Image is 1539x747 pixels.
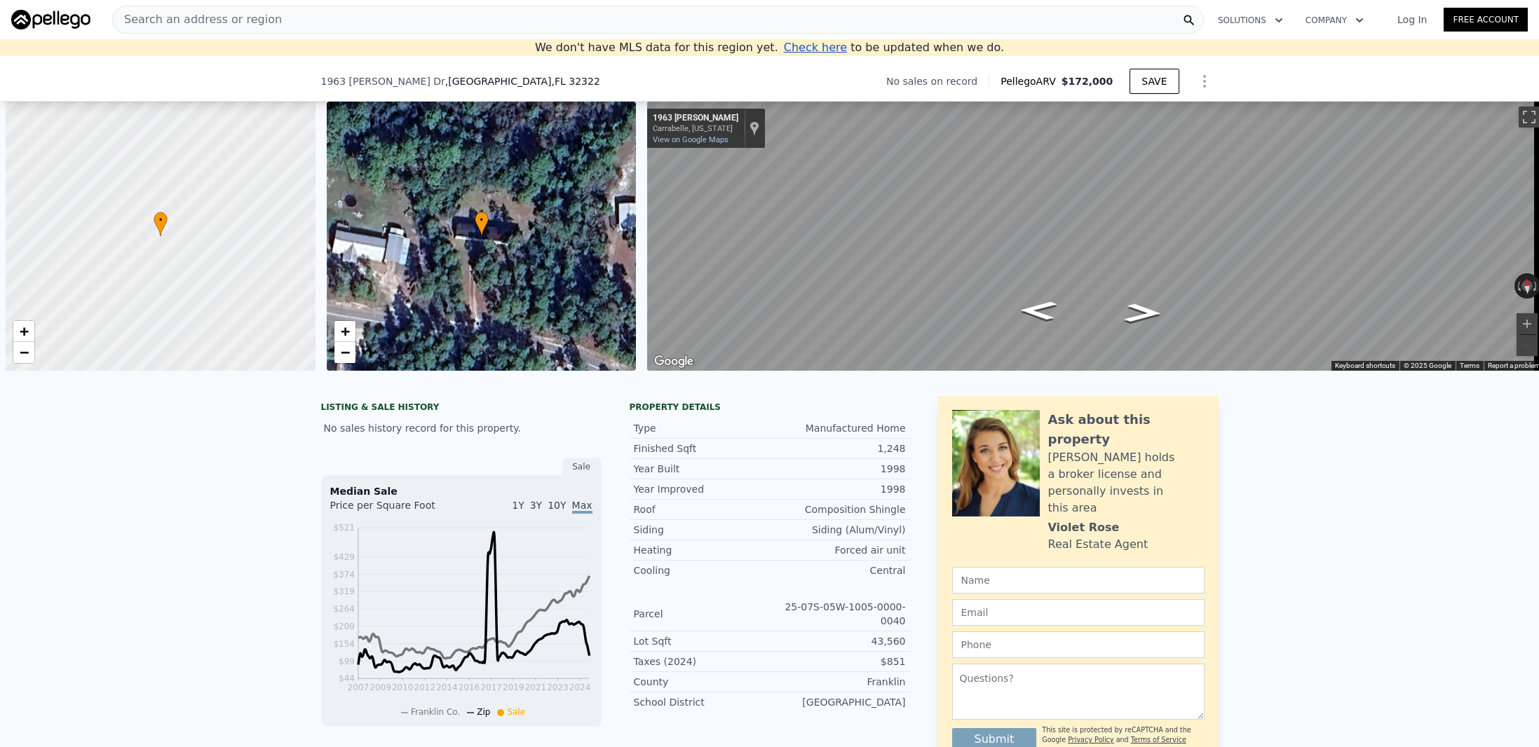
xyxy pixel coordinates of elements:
[530,500,542,511] span: 3Y
[334,342,355,363] a: Zoom out
[1514,273,1522,299] button: Rotate counterclockwise
[436,683,458,692] tspan: 2014
[770,441,906,455] div: 1,248
[512,500,524,511] span: 1Y
[347,683,369,692] tspan: 2007
[634,543,770,557] div: Heating
[445,74,600,88] span: , [GEOGRAPHIC_DATA]
[11,10,90,29] img: Pellego
[547,683,569,692] tspan: 2023
[333,604,355,614] tspan: $264
[1062,76,1113,87] span: $172,000
[634,563,770,577] div: Cooling
[330,484,592,498] div: Median Sale
[339,674,355,684] tspan: $44
[750,121,759,136] a: Show location on map
[1460,362,1479,369] a: Terms (opens in new tab)
[634,502,770,516] div: Roof
[634,482,770,496] div: Year Improved
[1517,313,1538,334] button: Zoom in
[475,214,489,226] span: •
[1294,8,1375,33] button: Company
[634,695,770,709] div: School District
[480,683,502,692] tspan: 2017
[1131,736,1186,743] a: Terms of Service
[475,212,489,236] div: •
[784,39,1004,56] div: to be updated when we do.
[1109,299,1178,327] path: Go East, Jonna Ct
[333,523,355,533] tspan: $521
[634,675,770,689] div: County
[1335,361,1395,371] button: Keyboard shortcuts
[334,321,355,342] a: Zoom in
[340,343,349,361] span: −
[13,342,34,363] a: Zoom out
[392,683,414,692] tspan: 2010
[154,214,168,226] span: •
[770,600,906,628] div: 25-07S-05W-1005-0000-0040
[1404,362,1451,369] span: © 2025 Google
[1521,273,1533,299] button: Reset the view
[770,502,906,516] div: Composition Shingle
[1191,67,1219,95] button: Show Options
[1004,296,1073,324] path: Go West, Jonna Ct
[634,421,770,435] div: Type
[1068,736,1113,743] a: Privacy Policy
[1130,69,1179,94] button: SAVE
[770,543,906,557] div: Forced air unit
[1001,74,1062,88] span: Pellego ARV
[414,683,435,692] tspan: 2012
[952,567,1205,594] input: Name
[770,523,906,537] div: Siding (Alum/Vinyl)
[524,683,546,692] tspan: 2021
[770,462,906,476] div: 1998
[634,634,770,648] div: Lot Sqft
[339,657,355,666] tspan: $99
[770,634,906,648] div: 43,560
[1444,8,1528,32] a: Free Account
[321,74,445,88] span: 1963 [PERSON_NAME] Dr
[333,587,355,596] tspan: $319
[630,402,910,413] div: Property details
[651,352,697,371] a: Open this area in Google Maps (opens a new window)
[330,498,461,521] div: Price per Square Foot
[113,11,282,28] span: Search an address or region
[340,322,349,340] span: +
[634,607,770,621] div: Parcel
[1048,410,1205,449] div: Ask about this property
[634,655,770,669] div: Taxes (2024)
[333,570,355,580] tspan: $374
[634,441,770,455] div: Finished Sqft
[1517,335,1538,356] button: Zoom out
[653,124,738,133] div: Carrabelle, [US_STATE]
[458,683,480,692] tspan: 2016
[20,343,29,361] span: −
[370,683,391,692] tspan: 2009
[333,639,355,649] tspan: $154
[562,458,602,476] div: Sale
[477,707,490,717] span: Zip
[1207,8,1294,33] button: Solutions
[551,76,599,87] span: , FL 32322
[411,707,460,717] span: Franklin Co.
[333,552,355,562] tspan: $429
[770,695,906,709] div: [GEOGRAPHIC_DATA]
[770,563,906,577] div: Central
[569,683,591,692] tspan: 2024
[548,500,566,511] span: 10Y
[651,352,697,371] img: Google
[770,675,906,689] div: Franklin
[952,599,1205,626] input: Email
[886,74,989,88] div: No sales on record
[572,500,592,514] span: Max
[653,135,728,144] a: View on Google Maps
[333,622,355,631] tspan: $209
[634,523,770,537] div: Siding
[13,321,34,342] a: Zoom in
[634,462,770,476] div: Year Built
[321,416,602,441] div: No sales history record for this property.
[507,707,525,717] span: Sale
[1048,519,1120,536] div: Violet Rose
[535,39,1004,56] div: We don't have MLS data for this region yet.
[1381,13,1444,27] a: Log In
